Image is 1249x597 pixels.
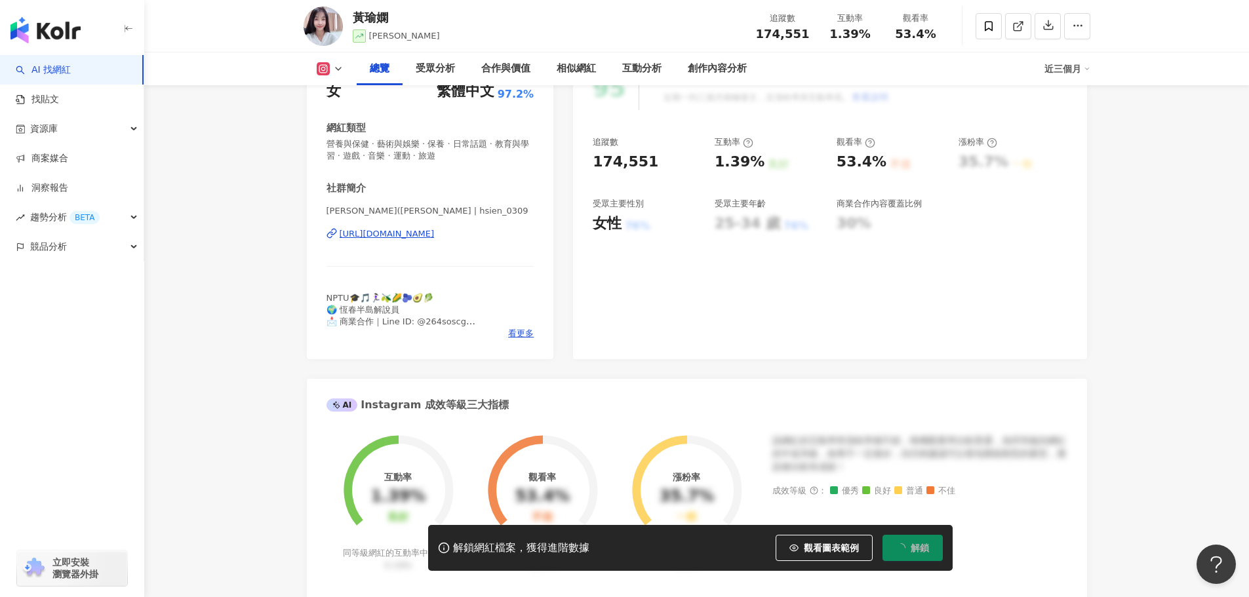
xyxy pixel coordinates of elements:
[894,486,923,496] span: 普通
[387,511,408,524] div: 良好
[891,12,941,25] div: 觀看率
[327,228,534,240] a: [URL][DOMAIN_NAME]
[416,61,455,77] div: 受眾分析
[21,558,47,579] img: chrome extension
[16,182,68,195] a: 洞察報告
[371,488,426,506] div: 1.39%
[756,27,810,41] span: 174,551
[353,9,440,26] div: 黃瑜嫻
[1044,58,1090,79] div: 近三個月
[327,182,366,195] div: 社群簡介
[327,293,499,351] span: NPTU🎓🎵🏃🏻‍♀️🫒🌽🫐🥑🥬 🌍 恆春半島解說員 📩 商業合作｜Line ID: @264soscg 📞 經紀人｜[PERSON_NAME]0910741038 🎥 YouTube 頻道⬇️
[30,232,67,261] span: 競品分析
[30,202,100,232] span: 趨勢分析
[327,398,358,412] div: AI
[959,136,997,148] div: 漲粉率
[69,211,100,224] div: BETA
[895,28,936,41] span: 53.4%
[829,28,870,41] span: 1.39%
[862,486,891,496] span: 良好
[327,81,341,102] div: 女
[327,398,509,412] div: Instagram 成效等級三大指標
[926,486,955,496] span: 不佳
[830,486,859,496] span: 優秀
[676,511,697,524] div: 一般
[515,488,570,506] div: 53.4%
[772,486,1067,496] div: 成效等級 ：
[837,152,886,172] div: 53.4%
[16,93,59,106] a: 找貼文
[593,152,658,172] div: 174,551
[30,114,58,144] span: 資源庫
[756,12,810,25] div: 追蹤數
[384,472,412,482] div: 互動率
[688,61,747,77] div: 創作內容分析
[304,7,343,46] img: KOL Avatar
[593,214,622,234] div: 女性
[673,472,700,482] div: 漲粉率
[593,198,644,210] div: 受眾主要性別
[437,81,494,102] div: 繁體中文
[528,472,556,482] div: 觀看率
[715,152,764,172] div: 1.39%
[52,556,98,580] span: 立即安裝 瀏覽器外掛
[622,61,662,77] div: 互動分析
[369,31,440,41] span: [PERSON_NAME]
[508,328,534,339] span: 看更多
[715,136,753,148] div: 互動率
[825,12,875,25] div: 互動率
[837,198,922,210] div: 商業合作內容覆蓋比例
[16,64,71,77] a: searchAI 找網紅
[17,550,127,586] a: chrome extension立即安裝 瀏覽器外掛
[453,541,589,555] div: 解鎖網紅檔案，獲得進階數據
[715,198,766,210] div: 受眾主要年齡
[532,511,553,524] div: 不佳
[327,121,366,135] div: 網紅類型
[660,488,714,506] div: 35.7%
[776,535,873,561] button: 觀看圖表範例
[10,17,81,43] img: logo
[340,228,435,240] div: [URL][DOMAIN_NAME]
[804,543,859,553] span: 觀看圖表範例
[896,543,905,552] span: loading
[327,138,534,162] span: 營養與保健 · 藝術與娛樂 · 保養 · 日常話題 · 教育與學習 · 遊戲 · 音樂 · 運動 · 旅遊
[370,61,389,77] div: 總覽
[16,213,25,222] span: rise
[481,61,530,77] div: 合作與價值
[593,136,618,148] div: 追蹤數
[772,434,1067,473] div: 該網紅的互動率和漲粉率都不錯，唯獨觀看率比較普通，為同等級的網紅的中低等級，效果不一定會好，但仍然建議可以發包開箱類型的案型，應該會比較有成效！
[911,543,929,553] span: 解鎖
[327,205,534,217] span: [PERSON_NAME]([PERSON_NAME] | hsien_0309
[837,136,875,148] div: 觀看率
[498,87,534,102] span: 97.2%
[882,535,943,561] button: 解鎖
[16,152,68,165] a: 商案媒合
[557,61,596,77] div: 相似網紅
